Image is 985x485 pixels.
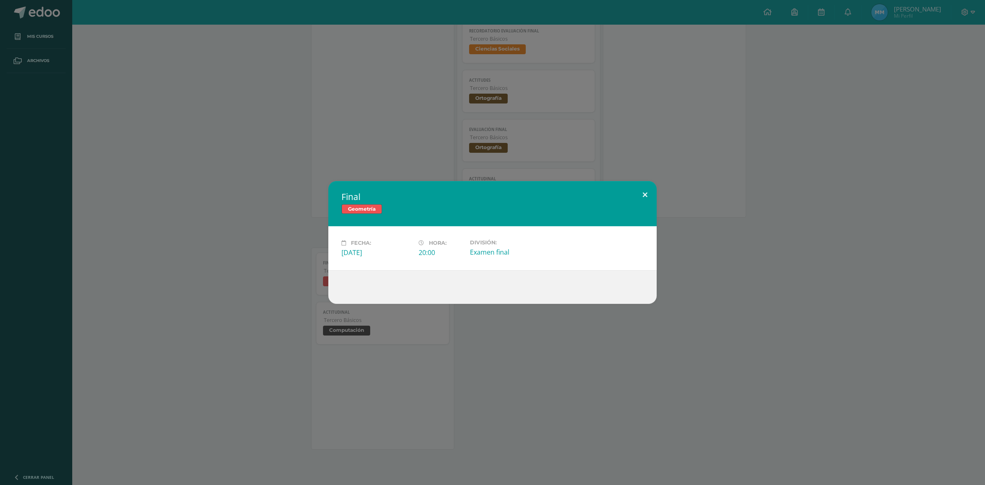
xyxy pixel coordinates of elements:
[351,240,371,246] span: Fecha:
[470,239,541,246] label: División:
[419,248,463,257] div: 20:00
[429,240,447,246] span: Hora:
[341,204,382,214] span: Geometría
[341,248,412,257] div: [DATE]
[633,181,657,209] button: Close (Esc)
[470,248,541,257] div: Examen final
[341,191,644,202] h2: Final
